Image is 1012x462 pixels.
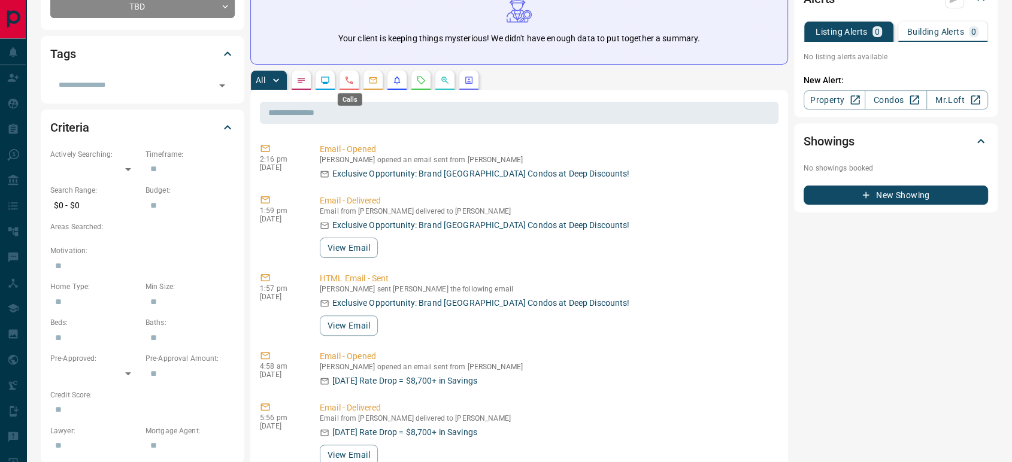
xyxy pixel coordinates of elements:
p: Home Type: [50,281,140,292]
p: Listing Alerts [816,28,868,36]
p: New Alert: [804,74,988,87]
p: HTML Email - Sent [320,272,774,285]
p: Timeframe: [146,149,235,160]
p: Budget: [146,185,235,196]
div: Criteria [50,113,235,142]
p: Baths: [146,317,235,328]
a: Property [804,90,865,110]
p: Beds: [50,317,140,328]
p: Building Alerts [907,28,964,36]
p: Motivation: [50,245,235,256]
button: New Showing [804,186,988,205]
p: [DATE] Rate Drop = $8,700+ in Savings [332,426,477,439]
svg: Agent Actions [464,75,474,85]
svg: Requests [416,75,426,85]
p: [PERSON_NAME] opened an email sent from [PERSON_NAME] [320,363,774,371]
a: Mr.Loft [926,90,988,110]
p: [DATE] [260,163,302,172]
p: Pre-Approval Amount: [146,353,235,364]
p: Lawyer: [50,425,140,436]
p: [DATE] [260,215,302,223]
div: Showings [804,127,988,156]
p: Email - Opened [320,350,774,363]
p: 5:56 pm [260,414,302,422]
p: [PERSON_NAME] sent [PERSON_NAME] the following email [320,285,774,293]
button: View Email [320,238,378,258]
p: Email - Opened [320,143,774,156]
div: Tags [50,39,235,68]
h2: Showings [804,132,855,151]
p: Email - Delivered [320,194,774,207]
p: Email from [PERSON_NAME] delivered to [PERSON_NAME] [320,207,774,215]
svg: Notes [296,75,306,85]
p: 1:57 pm [260,284,302,293]
p: All [256,76,265,84]
p: Exclusive Opportunity: Brand [GEOGRAPHIC_DATA] Condos at Deep Discounts! [332,297,629,309]
p: Actively Searching: [50,149,140,160]
p: Email - Delivered [320,402,774,414]
p: [DATE] Rate Drop = $8,700+ in Savings [332,375,477,387]
p: [PERSON_NAME] opened an email sent from [PERSON_NAME] [320,156,774,164]
svg: Lead Browsing Activity [320,75,330,85]
p: 2:16 pm [260,155,302,163]
p: [DATE] [260,293,302,301]
svg: Listing Alerts [392,75,402,85]
p: Pre-Approved: [50,353,140,364]
p: Credit Score: [50,390,235,400]
p: Mortgage Agent: [146,425,235,436]
svg: Opportunities [440,75,450,85]
p: Min Size: [146,281,235,292]
p: Your client is keeping things mysterious! We didn't have enough data to put together a summary. [338,32,700,45]
p: 4:58 am [260,362,302,370]
p: [DATE] [260,370,302,379]
p: No listing alerts available [804,51,988,62]
p: $0 - $0 [50,196,140,215]
button: View Email [320,315,378,336]
p: Exclusive Opportunity: Brand [GEOGRAPHIC_DATA] Condos at Deep Discounts! [332,219,629,232]
div: Calls [338,93,362,106]
svg: Emails [368,75,378,85]
button: Open [214,77,231,94]
p: Search Range: [50,185,140,196]
svg: Calls [344,75,354,85]
p: No showings booked [804,163,988,174]
p: Areas Searched: [50,221,235,232]
h2: Criteria [50,118,89,137]
a: Condos [865,90,926,110]
p: 0 [971,28,976,36]
p: Exclusive Opportunity: Brand [GEOGRAPHIC_DATA] Condos at Deep Discounts! [332,168,629,180]
p: 1:59 pm [260,206,302,215]
p: 0 [875,28,880,36]
p: Email from [PERSON_NAME] delivered to [PERSON_NAME] [320,414,774,423]
h2: Tags [50,44,75,63]
p: [DATE] [260,422,302,430]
